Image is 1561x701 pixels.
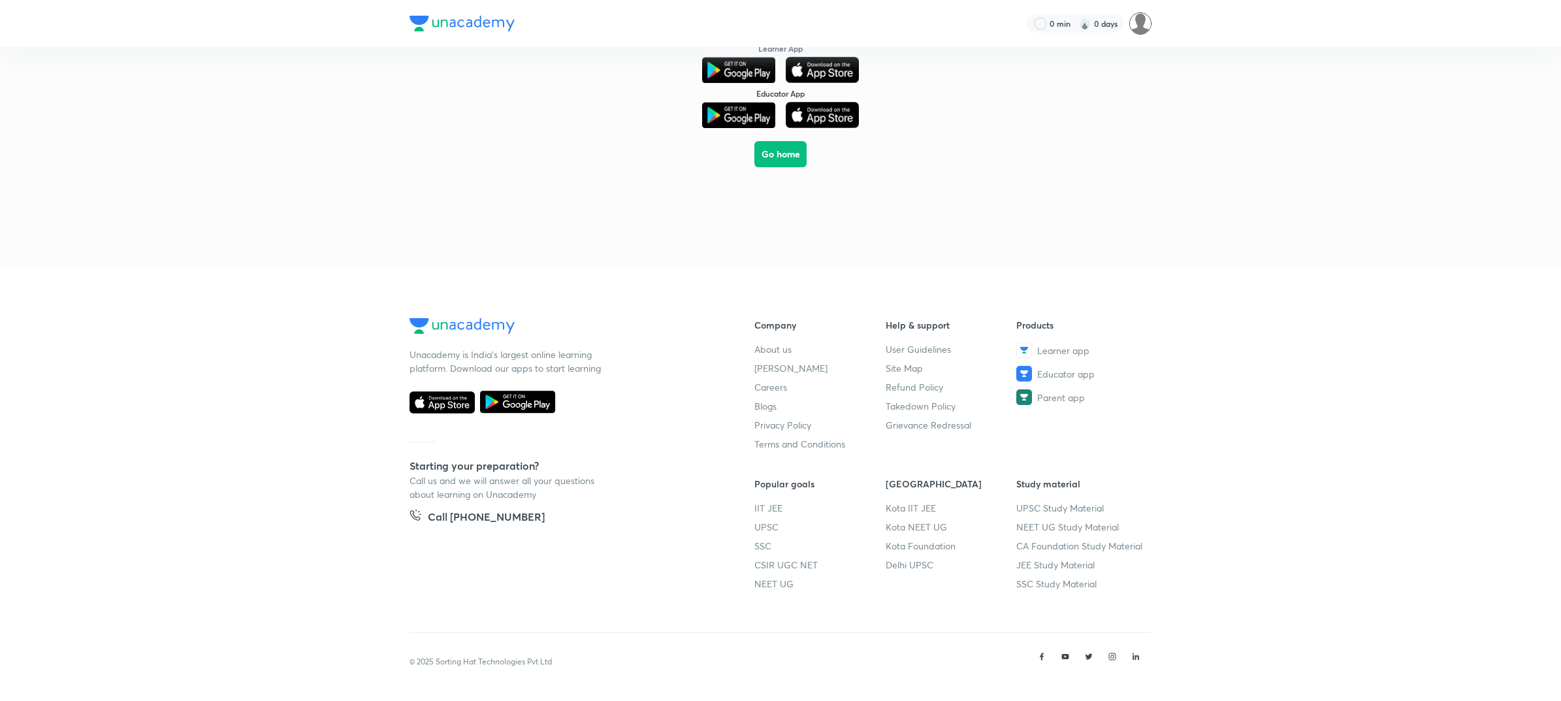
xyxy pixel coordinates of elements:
h5: Starting your preparation? [410,458,713,474]
a: Learner app [1016,342,1148,358]
a: JEE Study Material [1016,558,1148,572]
img: UNACADEMY [1129,12,1151,35]
span: Educator app [1037,367,1095,381]
a: App Store [786,102,859,130]
img: Learner app [1016,342,1032,358]
a: Takedown Policy [886,399,1017,413]
a: Privacy Policy [754,418,886,432]
a: Play Store [702,102,775,130]
img: Play Store [702,57,775,83]
h6: Company [754,318,886,332]
a: Grievance Redressal [886,418,1017,432]
h5: Call [PHONE_NUMBER] [428,509,545,527]
h6: Learner App [758,42,803,54]
span: Parent app [1037,391,1085,404]
a: CSIR UGC NET [754,558,886,572]
a: Play Store [702,57,775,85]
a: NEET UG Study Material [1016,520,1148,534]
a: Go home [754,131,807,201]
a: NEET UG [754,577,886,591]
button: Go home [754,141,807,167]
a: Kota NEET UG [886,520,1017,534]
img: streak [1078,17,1091,30]
span: Learner app [1037,344,1089,357]
h6: Study material [1016,477,1148,491]
p: Call us and we will answer all your questions about learning on Unacademy [410,474,605,501]
p: © 2025 Sorting Hat Technologies Pvt Ltd [410,656,552,668]
a: [PERSON_NAME] [754,361,886,375]
a: Refund Policy [886,380,1017,394]
a: Call [PHONE_NUMBER] [410,509,545,527]
a: Kota IIT JEE [886,501,1017,515]
a: IIT JEE [754,501,886,515]
a: Parent app [1016,389,1148,405]
a: UPSC [754,520,886,534]
h6: Educator App [756,88,805,99]
a: App Store [786,57,859,85]
h6: Help & support [886,318,1017,332]
a: CA Foundation Study Material [1016,539,1148,553]
h6: Products [1016,318,1148,332]
img: App Store [786,102,859,128]
a: About us [754,342,886,356]
a: Company Logo [410,318,713,337]
a: Terms and Conditions [754,437,886,451]
img: Educator app [1016,366,1032,382]
a: Educator app [1016,366,1148,382]
img: Play Store [702,102,775,128]
a: Kota Foundation [886,539,1017,553]
p: Unacademy is India’s largest online learning platform. Download our apps to start learning [410,348,605,375]
h6: [GEOGRAPHIC_DATA] [886,477,1017,491]
span: Careers [754,380,787,394]
a: Delhi UPSC [886,558,1017,572]
img: Parent app [1016,389,1032,405]
img: App Store [786,57,859,83]
a: Careers [754,380,886,394]
a: Site Map [886,361,1017,375]
a: Blogs [754,399,886,413]
a: User Guidelines [886,342,1017,356]
h6: Popular goals [754,477,886,491]
a: SSC [754,539,886,553]
a: SSC Study Material [1016,577,1148,591]
img: Company Logo [410,16,515,31]
img: Company Logo [410,318,515,334]
a: UPSC Study Material [1016,501,1148,515]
